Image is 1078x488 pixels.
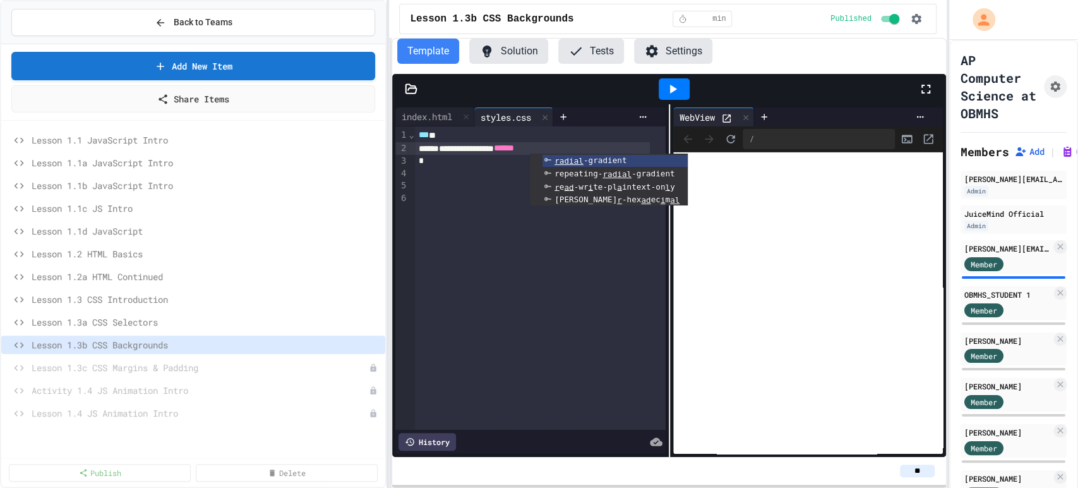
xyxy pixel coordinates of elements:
[971,305,997,316] span: Member
[395,180,408,192] div: 5
[474,107,553,126] div: styles.css
[32,179,380,192] span: Lesson 1.1b JavaScript Intro
[721,130,740,149] button: Refresh
[32,133,380,147] span: Lesson 1.1 JavaScript Intro
[11,9,375,36] button: Back to Teams
[9,464,191,482] a: Publish
[971,350,997,362] span: Member
[32,202,380,215] span: Lesson 1.1c JS Intro
[964,473,1051,484] div: [PERSON_NAME]
[554,182,675,192] span: e -wr te-pl intext-on y
[11,85,375,113] a: Share Items
[369,363,378,372] div: Unpublished
[964,208,1063,219] div: JuiceMind Official
[964,243,1051,254] div: [PERSON_NAME][EMAIL_ADDRESS][PERSON_NAME][DOMAIN_NAME]
[961,143,1009,161] h2: Members
[1014,145,1045,158] button: Add
[32,156,380,169] span: Lesson 1.1a JavaScript Intro
[410,11,573,27] span: Lesson 1.3b CSS Backgrounds
[408,130,414,140] span: Fold line
[564,182,573,192] span: ad
[395,192,408,205] div: 6
[678,130,697,149] span: Back
[395,155,408,168] div: 3
[743,129,895,149] div: /
[971,396,997,408] span: Member
[641,195,650,205] span: ad
[617,182,622,192] span: a
[712,14,726,24] span: min
[830,14,871,24] span: Published
[617,195,622,205] span: r
[830,11,902,27] div: Content is published and visible to students
[602,169,632,179] span: radial
[554,169,675,178] span: repeating- -gradient
[32,270,380,283] span: Lesson 1.2a HTML Continued
[11,52,375,80] a: Add New Item
[964,186,988,197] div: Admin
[558,39,624,64] button: Tests
[964,221,988,231] div: Admin
[959,5,998,34] div: My Account
[554,182,560,192] span: r
[32,384,369,397] span: Activity 1.4 JS Animation Intro
[588,182,593,192] span: i
[971,442,997,454] span: Member
[397,39,459,64] button: Template
[395,168,408,180] div: 4
[196,464,378,482] a: Delete
[964,335,1051,346] div: [PERSON_NAME]
[661,195,666,205] span: i
[32,361,369,374] span: Lesson 1.3c CSS Margins & Padding
[174,16,232,29] span: Back to Teams
[32,224,380,238] span: Lesson 1.1d JavaScript
[474,111,537,124] div: styles.css
[964,427,1051,438] div: [PERSON_NAME]
[469,39,548,64] button: Solution
[665,182,670,192] span: l
[964,289,1051,300] div: OBMHS_STUDENT 1
[554,156,626,165] span: -gradient
[32,293,380,306] span: Lesson 1.3 CSS Introduction
[634,39,712,64] button: Settings
[964,381,1051,392] div: [PERSON_NAME]
[897,130,916,149] button: Console
[673,152,943,454] iframe: Web Preview
[673,111,721,124] div: WebView
[1044,75,1067,98] button: Assignment Settings
[395,107,474,126] div: index.html
[32,338,380,351] span: Lesson 1.3b CSS Backgrounds
[530,154,688,205] ul: Completions
[961,51,1039,122] h1: AP Computer Science at OBMHS
[919,130,938,149] button: Open in new tab
[32,406,369,420] span: Lesson 1.4 JS Animation Intro
[395,129,408,142] div: 1
[32,315,380,329] span: Lesson 1.3a CSS Selectors
[964,173,1063,185] div: [PERSON_NAME][EMAIL_ADDRESS][PERSON_NAME][DOMAIN_NAME]
[700,130,719,149] span: Forward
[1050,144,1056,159] span: |
[673,107,754,126] div: WebView
[32,247,380,260] span: Lesson 1.2 HTML Basics
[971,259,997,270] span: Member
[554,195,680,204] span: [PERSON_NAME] -hex ec m
[398,433,456,451] div: History
[395,142,408,156] div: 2
[369,386,378,395] div: Unpublished
[369,409,378,418] div: Unpublished
[395,110,458,123] div: index.html
[554,156,584,166] span: radial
